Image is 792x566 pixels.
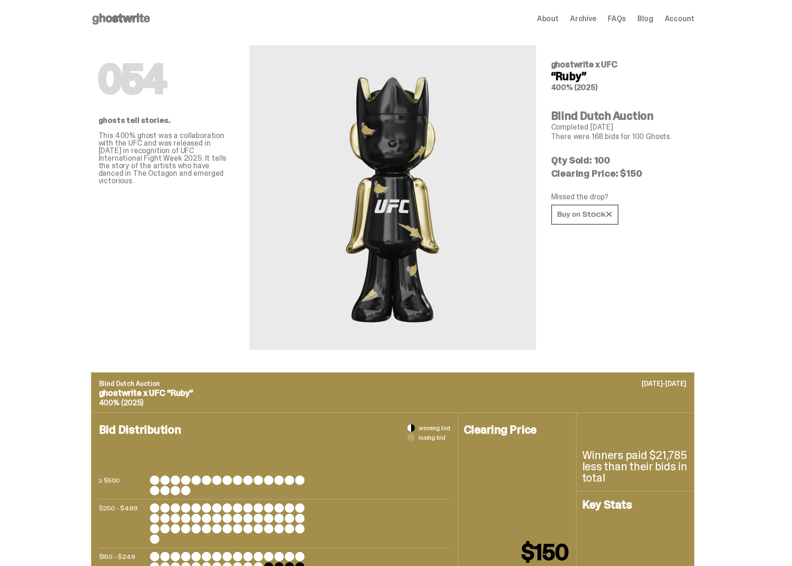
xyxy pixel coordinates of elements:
[582,450,688,484] p: Winners paid $21,785 less than their bids in total
[99,398,143,408] span: 400% (2025)
[537,15,559,23] a: About
[419,425,450,431] span: winning bid
[521,541,568,564] p: $150
[551,123,687,131] p: Completed [DATE]
[642,380,686,387] p: [DATE]-[DATE]
[551,71,687,82] h4: “Ruby”
[99,132,234,185] p: This 400% ghost was a collaboration with the UFC and was released in [DATE] in recognition of UFC...
[551,156,687,165] p: Qty Sold: 100
[99,380,686,387] p: Blind Dutch Auction
[665,15,694,23] a: Account
[99,60,234,98] h1: 054
[551,82,598,92] span: 400% (2025)
[99,117,234,124] p: ghosts tell stories.
[419,434,445,441] span: losing bid
[99,476,146,495] p: ≥ $500
[464,424,570,435] h4: Clearing Price
[551,59,618,70] span: ghostwrite x UFC
[608,15,626,23] a: FAQs
[551,193,687,201] p: Missed the drop?
[99,424,450,466] h4: Bid Distribution
[570,15,596,23] a: Archive
[551,110,687,122] h4: Blind Dutch Auction
[551,169,687,178] p: Clearing Price: $150
[637,15,653,23] a: Blog
[337,68,449,327] img: UFC&ldquo;Ruby&rdquo;
[99,503,146,544] p: $250 - $499
[99,389,686,397] p: ghostwrite x UFC “Ruby”
[551,133,687,140] p: There were 168 bids for 100 Ghosts.
[582,499,688,510] h4: Key Stats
